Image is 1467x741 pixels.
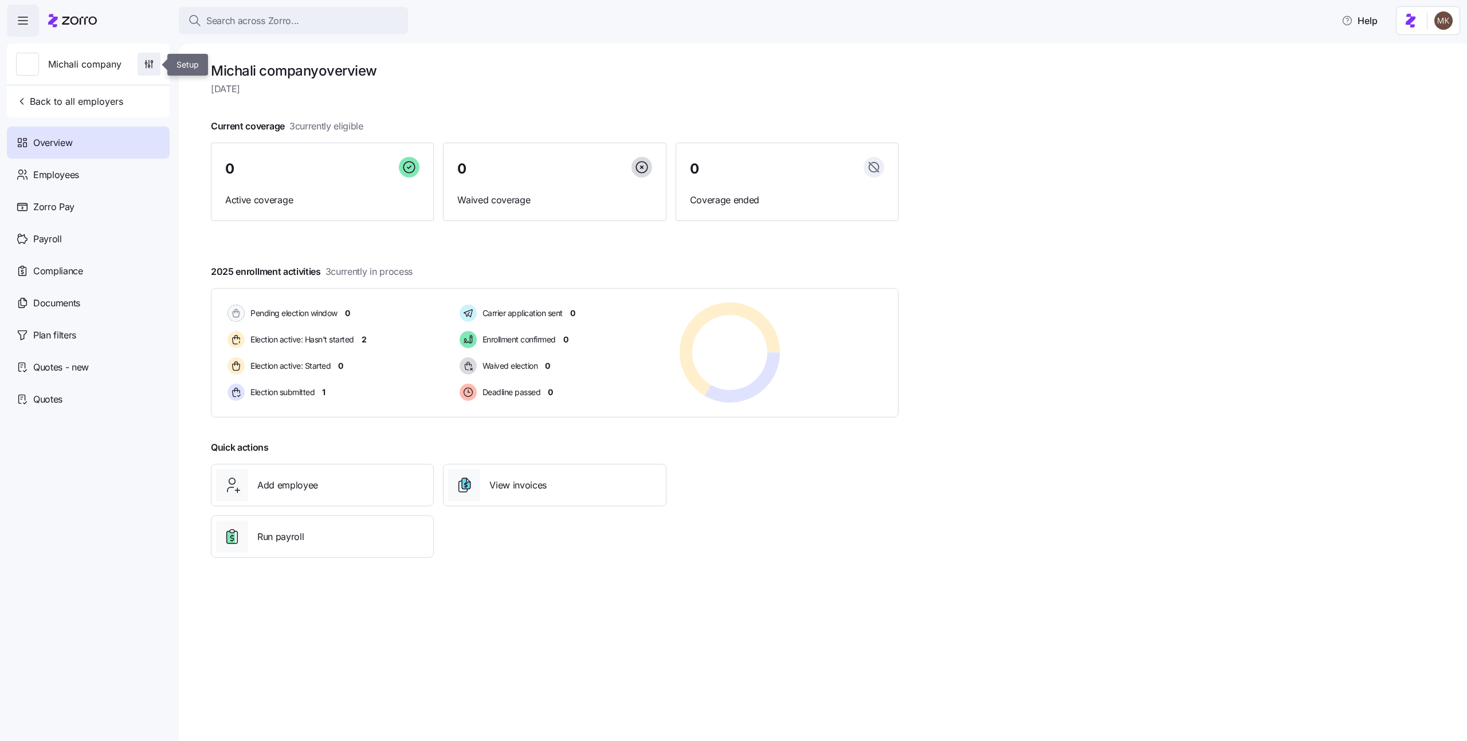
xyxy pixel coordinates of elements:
span: 0 [545,360,550,372]
span: Election active: Started [247,360,331,372]
span: Enrollment confirmed [479,334,556,345]
span: 3 currently in process [325,265,413,279]
span: Help [1342,14,1378,27]
span: 0 [345,308,350,319]
span: Active coverage [225,193,419,207]
span: Employees [33,168,79,182]
span: Overview [33,136,72,150]
a: Zorro Pay [7,191,170,223]
span: 2 [362,334,367,345]
span: Back to all employers [16,94,123,108]
a: Payroll [7,223,170,255]
span: 2025 enrollment activities [211,265,413,279]
a: Overview [7,127,170,159]
a: Documents [7,287,170,319]
img: 5ab780eebedb11a070f00e4a129a1a32 [1434,11,1453,30]
a: Quotes [7,383,170,415]
span: 0 [548,387,553,398]
span: Deadline passed [479,387,541,398]
span: Pending election window [247,308,338,319]
span: Coverage ended [690,193,884,207]
span: [DATE] [211,82,899,96]
span: Quick actions [211,440,269,455]
span: 0 [570,308,575,319]
span: 0 [690,162,699,176]
span: Payroll [33,232,62,246]
span: Carrier application sent [479,308,563,319]
span: Search across Zorro... [206,14,299,28]
span: Zorro Pay [33,200,74,214]
span: Compliance [33,264,83,278]
span: 0 [457,162,466,176]
span: 0 [225,162,234,176]
span: Michali company [48,57,121,72]
span: Quotes - new [33,360,89,375]
span: Waived coverage [457,193,652,207]
span: Election submitted [247,387,315,398]
a: Plan filters [7,319,170,351]
a: Compliance [7,255,170,287]
span: Plan filters [33,328,76,342]
span: 3 currently eligible [289,119,363,133]
span: Add employee [257,478,318,492]
button: Back to all employers [11,90,128,113]
span: 0 [338,360,343,372]
a: Quotes - new [7,351,170,383]
span: Waived election [479,360,538,372]
span: Quotes [33,392,62,407]
button: Help [1332,9,1387,32]
span: Run payroll [257,530,304,544]
span: 1 [322,387,325,398]
a: Employees [7,159,170,191]
h1: Michali company overview [211,62,899,80]
span: View invoices [489,478,547,492]
span: Current coverage [211,119,363,133]
span: Documents [33,296,80,310]
span: Election active: Hasn't started [247,334,354,345]
button: Search across Zorro... [179,7,408,34]
span: 0 [563,334,568,345]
